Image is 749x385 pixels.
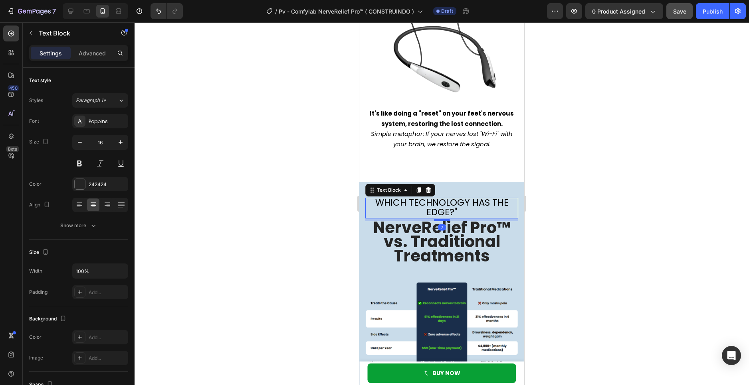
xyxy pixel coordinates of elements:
[29,334,42,341] div: Color
[39,28,107,38] p: Text Block
[29,200,52,210] div: Align
[79,49,106,57] p: Advanced
[8,85,19,91] div: 450
[29,218,128,233] button: Show more
[89,289,126,296] div: Add...
[29,77,51,84] div: Text style
[6,146,19,152] div: Beta
[673,8,686,15] span: Save
[40,49,62,57] p: Settings
[89,181,126,188] div: 242424
[441,8,453,15] span: Draft
[79,202,87,208] div: 7
[722,346,741,365] div: Open Intercom Messenger
[29,354,43,361] div: Image
[12,107,153,126] i: Simple metaphor: If your nerves lost "Wi-Fi" with your brain, we restore the signal.
[275,7,277,16] span: /
[16,164,43,171] div: Text Block
[29,118,39,125] div: Font
[6,259,159,376] img: image_demo.jpg
[29,289,48,296] div: Padding
[29,267,42,275] div: Width
[696,3,729,19] button: Publish
[585,3,663,19] button: 0 product assigned
[29,97,43,104] div: Styles
[76,97,106,104] span: Paragraph 1*
[89,118,126,125] div: Poppins
[359,22,524,385] iframe: Design area
[73,264,128,278] input: Auto
[666,3,693,19] button: Save
[151,3,183,19] div: Undo/Redo
[29,137,50,147] div: Size
[703,7,723,16] div: Publish
[29,181,42,188] div: Color
[52,6,56,16] p: 7
[16,174,149,196] span: Which technology has the edge?"
[592,7,645,16] span: 0 product assigned
[29,247,50,258] div: Size
[72,93,128,108] button: Paragraph 1*
[3,3,59,19] button: 7
[89,334,126,341] div: Add...
[89,355,126,362] div: Add...
[14,194,151,245] strong: NerveRelief Pro™ vs. Traditional Treatments
[279,7,414,16] span: Pv - Comfylab NerveRelief Pro™ ( CONSTRUINDO )
[60,222,97,230] div: Show more
[29,314,68,324] div: Background
[10,87,155,106] strong: It's like doing a "reset" on your feet's nervous system, restoring the lost connection.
